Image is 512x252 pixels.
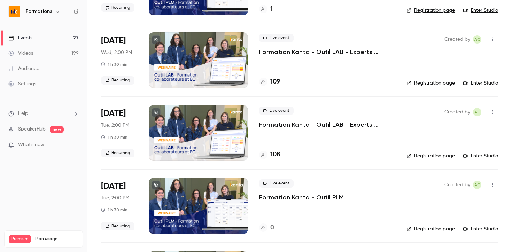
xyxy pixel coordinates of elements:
[101,105,138,161] div: Sep 9 Tue, 2:00 PM (Europe/Paris)
[8,34,32,41] div: Events
[35,236,78,242] span: Plan usage
[101,49,132,56] span: Wed, 2:00 PM
[406,80,455,87] a: Registration page
[259,120,395,129] a: Formation Kanta - Outil LAB - Experts Comptables & Collaborateurs
[101,149,134,157] span: Recurring
[474,181,480,189] span: AC
[444,108,470,116] span: Created by
[259,193,344,202] a: Formation Kanta - Outil PLM
[101,108,126,119] span: [DATE]
[101,122,129,129] span: Tue, 2:00 PM
[9,6,20,17] img: Formations
[101,32,138,88] div: Sep 3 Wed, 2:00 PM (Europe/Paris)
[463,226,498,233] a: Enter Studio
[101,178,138,234] div: Sep 9 Tue, 2:00 PM (Europe/Paris)
[9,235,31,243] span: Premium
[101,222,134,230] span: Recurring
[474,108,480,116] span: AC
[18,141,44,149] span: What's new
[101,134,127,140] div: 1 h 30 min
[270,77,280,87] h4: 109
[444,35,470,44] span: Created by
[259,48,395,56] a: Formation Kanta - Outil LAB - Experts Comptables & Collaborateurs
[406,7,455,14] a: Registration page
[8,80,36,87] div: Settings
[270,223,274,233] h4: 0
[473,108,481,116] span: Anaïs Cachelou
[259,223,274,233] a: 0
[473,181,481,189] span: Anaïs Cachelou
[259,77,280,87] a: 109
[101,207,127,213] div: 1 h 30 min
[474,35,480,44] span: AC
[101,76,134,85] span: Recurring
[101,35,126,46] span: [DATE]
[444,181,470,189] span: Created by
[101,195,129,202] span: Tue, 2:00 PM
[406,152,455,159] a: Registration page
[8,110,79,117] li: help-dropdown-opener
[259,34,294,42] span: Live event
[18,110,28,117] span: Help
[18,126,46,133] a: SpeakerHub
[101,3,134,12] span: Recurring
[270,5,273,14] h4: 1
[259,107,294,115] span: Live event
[259,150,280,159] a: 108
[259,5,273,14] a: 1
[70,142,79,148] iframe: Noticeable Trigger
[26,8,52,15] h6: Formations
[259,179,294,188] span: Live event
[8,65,39,72] div: Audience
[101,181,126,192] span: [DATE]
[8,50,33,57] div: Videos
[463,80,498,87] a: Enter Studio
[101,62,127,67] div: 1 h 30 min
[473,35,481,44] span: Anaïs Cachelou
[50,126,64,133] span: new
[406,226,455,233] a: Registration page
[463,152,498,159] a: Enter Studio
[463,7,498,14] a: Enter Studio
[270,150,280,159] h4: 108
